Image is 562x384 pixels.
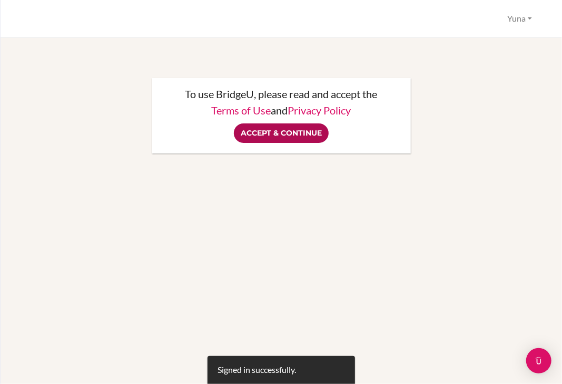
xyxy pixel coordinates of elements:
[218,364,297,376] div: Signed in successfully.
[502,9,537,28] button: Yuna
[288,104,351,117] a: Privacy Policy
[163,105,400,116] p: and
[212,104,271,117] a: Terms of Use
[526,348,551,373] div: Open Intercom Messenger
[234,123,329,143] input: Accept & Continue
[163,89,400,99] p: To use BridgeU, please read and accept the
